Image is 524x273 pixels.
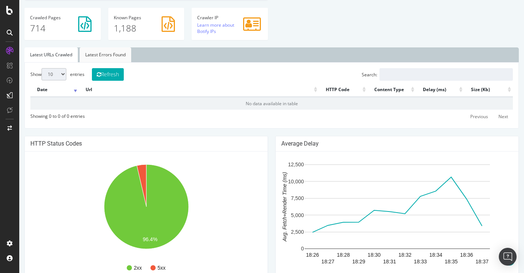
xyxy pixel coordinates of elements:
[11,15,76,20] h4: Pages Crawled
[5,47,59,62] a: Latest URLs Crawled
[115,264,123,270] text: 2xx
[287,252,300,257] text: 18:26
[11,68,65,80] label: Show entries
[94,22,160,34] p: 1,188
[397,83,445,97] th: Delay (ms): activate to sort column ascending
[282,246,285,252] text: 0
[272,195,285,201] text: 7,500
[269,178,285,184] text: 10,000
[60,83,300,97] th: Url: activate to sort column ascending
[395,258,408,264] text: 18:33
[94,15,160,20] h4: Pages Known
[11,140,243,147] h4: HTTP Status Codes
[445,83,494,97] th: Size (Kb): activate to sort column ascending
[272,229,285,235] text: 2,500
[446,111,474,122] a: Previous
[410,252,423,257] text: 18:34
[364,258,377,264] text: 18:31
[474,111,494,122] a: Next
[11,83,60,97] th: Date: activate to sort column ascending
[262,172,268,242] text: Avg. Fetch+Render Time (ms)
[11,22,76,34] p: 714
[73,68,105,81] button: Refresh
[178,22,215,34] a: Learn more about Botify IPs
[456,258,469,264] text: 18:37
[11,110,66,119] div: Showing 0 to 0 of 0 entries
[178,15,243,20] h4: Crawler IP
[441,252,454,257] text: 18:36
[269,162,285,167] text: 12,500
[300,83,348,97] th: HTTP Code: activate to sort column ascending
[348,83,397,97] th: Content Type: activate to sort column ascending
[379,252,392,257] text: 18:32
[302,258,315,264] text: 18:27
[22,68,47,80] select: Showentries
[425,258,438,264] text: 18:35
[60,47,112,62] a: Latest Errors Found
[342,68,494,81] label: Search:
[262,140,494,147] h4: Average Delay
[348,252,361,257] text: 18:30
[499,248,517,266] div: Open Intercom Messenger
[272,212,285,218] text: 5,000
[318,252,331,257] text: 18:28
[123,236,138,242] text: 96.4%
[333,258,346,264] text: 18:29
[11,97,494,110] td: No data available in table
[138,264,146,270] text: 5xx
[360,68,494,81] input: Search:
